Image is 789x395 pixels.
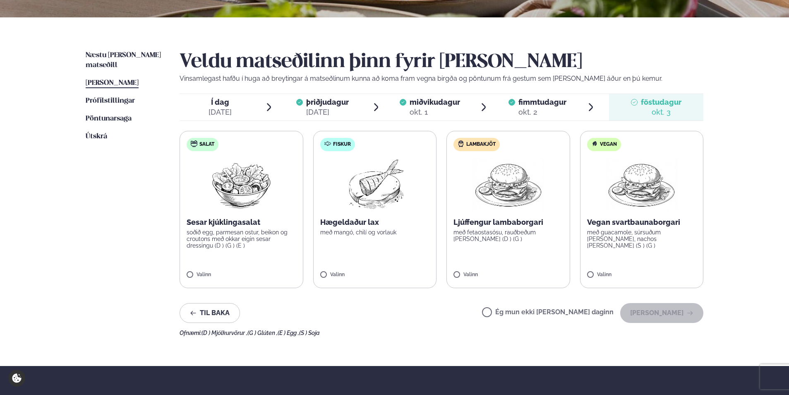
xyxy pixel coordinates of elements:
img: Vegan.svg [591,140,598,147]
span: (S ) Soja [299,330,320,336]
p: soðið egg, parmesan ostur, beikon og croutons með okkar eigin sesar dressingu (D ) (G ) (E ) [187,229,296,249]
div: [DATE] [209,107,232,117]
span: (D ) Mjólkurvörur , [201,330,247,336]
span: miðvikudagur [410,98,460,106]
span: (G ) Glúten , [247,330,278,336]
button: Til baka [180,303,240,323]
span: Lambakjöt [466,141,496,148]
div: okt. 2 [518,107,566,117]
a: Pöntunarsaga [86,114,132,124]
p: Vinsamlegast hafðu í huga að breytingar á matseðlinum kunna að koma fram vegna birgða og pöntunum... [180,74,703,84]
p: Hægeldaður lax [320,217,430,227]
span: Pöntunarsaga [86,115,132,122]
div: okt. 3 [641,107,681,117]
a: [PERSON_NAME] [86,78,139,88]
img: Fish.png [338,158,411,211]
span: Í dag [209,97,232,107]
span: Vegan [600,141,617,148]
img: Hamburger.png [472,158,545,211]
img: Salad.png [205,158,278,211]
h2: Veldu matseðilinn þinn fyrir [PERSON_NAME] [180,51,703,74]
div: okt. 1 [410,107,460,117]
span: þriðjudagur [306,98,349,106]
p: með guacamole, súrsuðum [PERSON_NAME], nachos [PERSON_NAME] (S ) (G ) [587,229,697,249]
img: fish.svg [324,140,331,147]
span: Salat [199,141,214,148]
img: Hamburger.png [605,158,678,211]
span: föstudagur [641,98,681,106]
a: Cookie settings [8,370,25,387]
span: Næstu [PERSON_NAME] matseðill [86,52,161,69]
p: Vegan svartbaunaborgari [587,217,697,227]
span: (E ) Egg , [278,330,299,336]
span: Fiskur [333,141,351,148]
a: Prófílstillingar [86,96,135,106]
img: salad.svg [191,140,197,147]
span: [PERSON_NAME] [86,79,139,87]
span: Prófílstillingar [86,97,135,104]
a: Næstu [PERSON_NAME] matseðill [86,51,163,70]
div: Ofnæmi: [180,330,703,336]
span: fimmtudagur [518,98,566,106]
span: Útskrá [86,133,107,140]
p: Sesar kjúklingasalat [187,217,296,227]
p: Ljúffengur lambaborgari [453,217,563,227]
img: Lamb.svg [458,140,464,147]
div: [DATE] [306,107,349,117]
p: með fetaostasósu, rauðbeðum [PERSON_NAME] (D ) (G ) [453,229,563,242]
p: með mangó, chilí og vorlauk [320,229,430,236]
button: [PERSON_NAME] [620,303,703,323]
a: Útskrá [86,132,107,142]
